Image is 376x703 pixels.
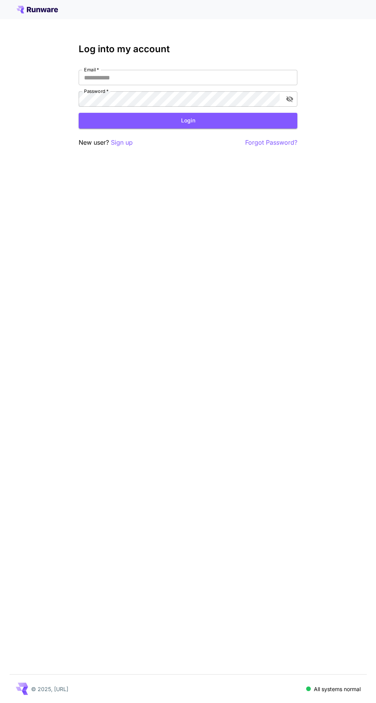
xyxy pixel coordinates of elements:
[84,88,109,94] label: Password
[314,685,361,693] p: All systems normal
[111,138,133,147] button: Sign up
[79,44,297,54] h3: Log into my account
[283,92,297,106] button: toggle password visibility
[84,66,99,73] label: Email
[79,138,133,147] p: New user?
[245,138,297,147] button: Forgot Password?
[31,685,68,693] p: © 2025, [URL]
[79,113,297,129] button: Login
